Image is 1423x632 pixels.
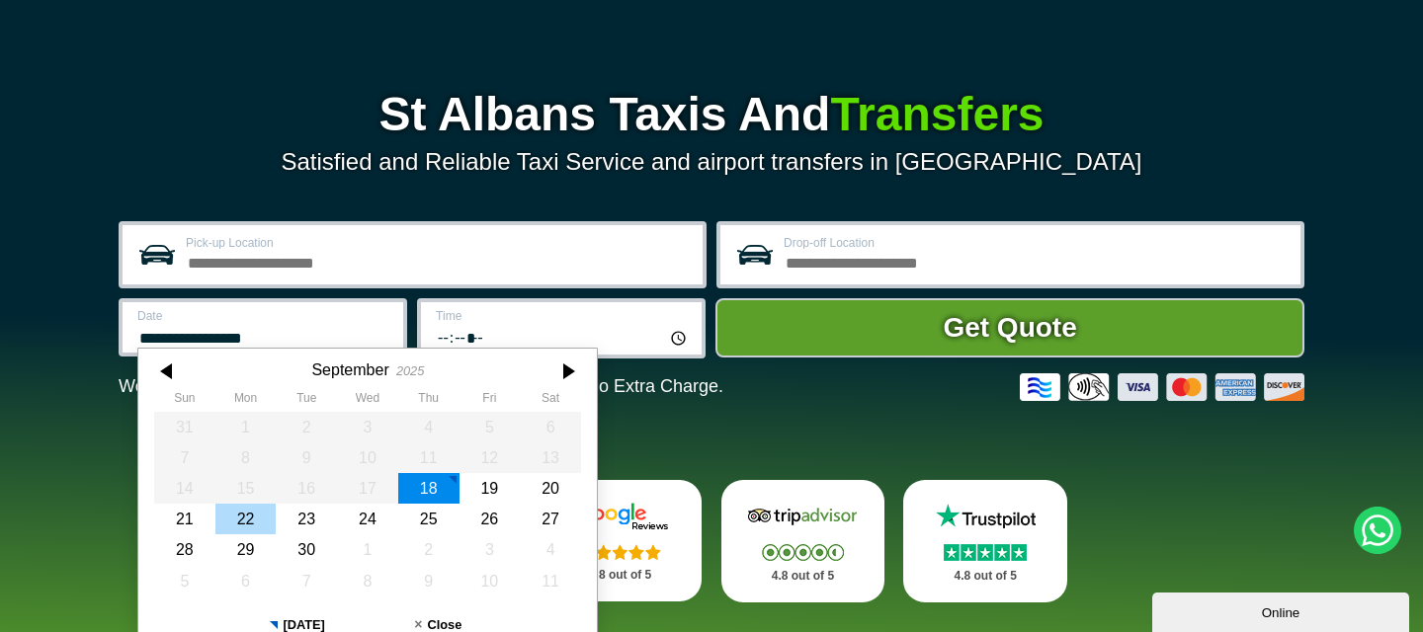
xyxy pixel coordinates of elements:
[944,544,1027,561] img: Stars
[715,298,1304,357] button: Get Quote
[154,473,215,504] div: 14 September 2025
[215,391,277,411] th: Monday
[337,412,398,442] div: 03 September 2025
[276,504,337,534] div: 23 September 2025
[154,391,215,411] th: Sunday
[119,376,723,397] p: We Now Accept Card & Contactless Payment In
[520,534,581,565] div: 04 October 2025
[1152,589,1413,632] iframe: chat widget
[460,504,521,534] div: 26 September 2025
[561,502,680,531] img: Google
[460,442,521,473] div: 12 September 2025
[337,391,398,411] th: Wednesday
[520,504,581,534] div: 27 September 2025
[398,412,460,442] div: 04 September 2025
[539,480,703,601] a: Google Stars 4.8 out of 5
[154,412,215,442] div: 31 August 2025
[398,566,460,596] div: 09 October 2025
[215,442,277,473] div: 08 September 2025
[398,442,460,473] div: 11 September 2025
[743,502,862,531] img: Tripadvisor
[1020,373,1304,401] img: Credit And Debit Cards
[154,504,215,534] div: 21 September 2025
[154,534,215,565] div: 28 September 2025
[520,473,581,504] div: 20 September 2025
[743,564,864,589] p: 4.8 out of 5
[460,534,521,565] div: 03 October 2025
[215,566,277,596] div: 06 October 2025
[436,310,690,322] label: Time
[154,566,215,596] div: 05 October 2025
[721,480,885,602] a: Tripadvisor Stars 4.8 out of 5
[520,412,581,442] div: 06 September 2025
[520,442,581,473] div: 13 September 2025
[925,564,1046,589] p: 4.8 out of 5
[186,237,691,249] label: Pick-up Location
[276,412,337,442] div: 02 September 2025
[276,566,337,596] div: 07 October 2025
[398,504,460,534] div: 25 September 2025
[784,237,1289,249] label: Drop-off Location
[119,148,1304,176] p: Satisfied and Reliable Taxi Service and airport transfers in [GEOGRAPHIC_DATA]
[579,544,661,560] img: Stars
[520,566,581,596] div: 11 October 2025
[311,360,388,379] div: September
[398,534,460,565] div: 02 October 2025
[215,412,277,442] div: 01 September 2025
[215,473,277,504] div: 15 September 2025
[560,563,681,588] p: 4.8 out of 5
[337,566,398,596] div: 08 October 2025
[337,534,398,565] div: 01 October 2025
[460,473,521,504] div: 19 September 2025
[215,504,277,534] div: 22 September 2025
[276,534,337,565] div: 30 September 2025
[398,391,460,411] th: Thursday
[460,412,521,442] div: 05 September 2025
[337,442,398,473] div: 10 September 2025
[337,473,398,504] div: 17 September 2025
[460,566,521,596] div: 10 October 2025
[830,88,1044,140] span: Transfers
[276,473,337,504] div: 16 September 2025
[276,442,337,473] div: 09 September 2025
[762,544,844,561] img: Stars
[137,310,391,322] label: Date
[520,391,581,411] th: Saturday
[215,534,277,565] div: 29 September 2025
[398,473,460,504] div: 18 September 2025
[337,504,398,534] div: 24 September 2025
[903,480,1067,602] a: Trustpilot Stars 4.8 out of 5
[119,91,1304,138] h1: St Albans Taxis And
[497,376,723,396] span: The Car at No Extra Charge.
[926,502,1045,531] img: Trustpilot
[396,363,424,378] div: 2025
[154,442,215,473] div: 07 September 2025
[460,391,521,411] th: Friday
[276,391,337,411] th: Tuesday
